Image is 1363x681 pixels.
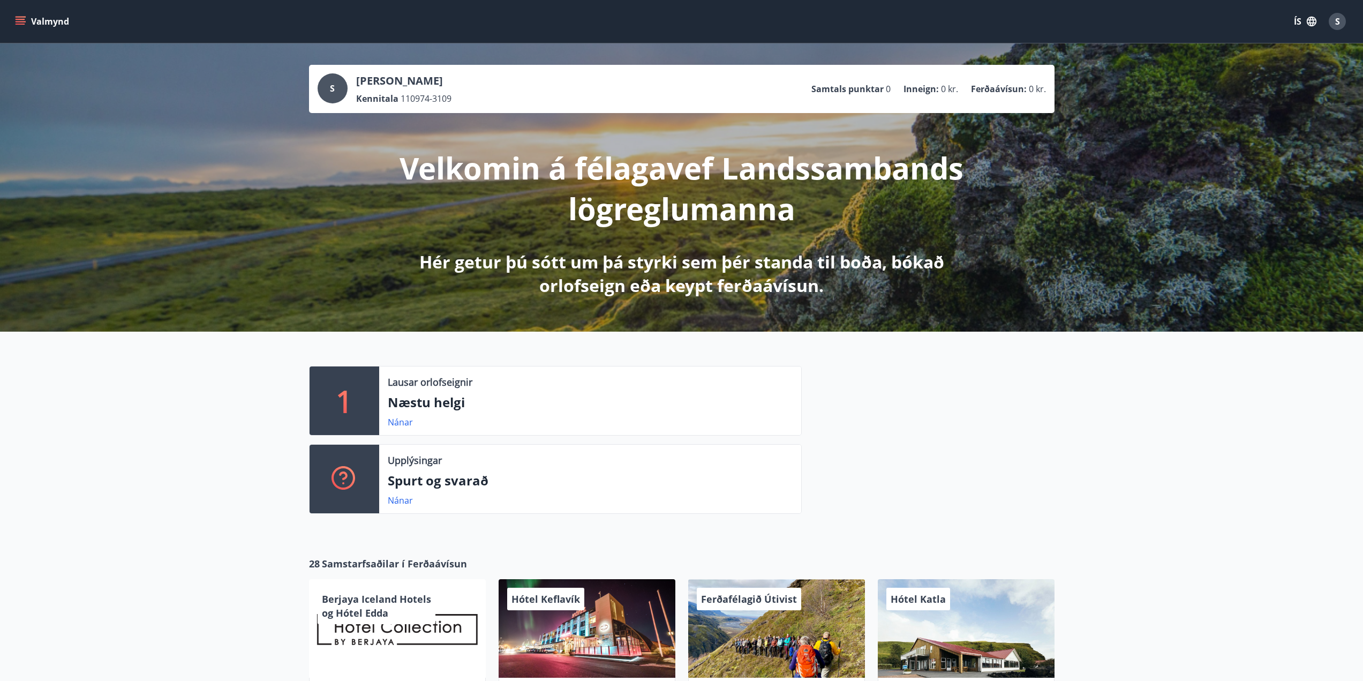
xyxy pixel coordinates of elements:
p: Hér getur þú sótt um þá styrki sem þér standa til boða, bókað orlofseign eða keypt ferðaávísun. [399,250,965,297]
span: 110974-3109 [401,93,451,104]
p: Spurt og svarað [388,472,793,490]
span: Ferðafélagið Útivist [701,593,797,605]
p: Ferðaávísun : [971,83,1027,95]
p: Velkomin á félagavef Landssambands lögreglumanna [399,147,965,229]
span: 28 [309,557,320,571]
button: ÍS [1288,12,1322,31]
p: [PERSON_NAME] [356,73,451,88]
a: Nánar [388,495,413,506]
p: Inneign : [903,83,939,95]
span: S [330,83,335,94]
span: Berjaya Iceland Hotels og Hótel Edda [322,593,431,619]
a: Nánar [388,416,413,428]
p: Lausar orlofseignir [388,375,472,389]
p: Upplýsingar [388,453,442,467]
p: 1 [336,380,353,421]
span: Hótel Katla [891,593,946,605]
p: Kennitala [356,93,398,104]
span: 0 kr. [941,83,958,95]
p: Næstu helgi [388,393,793,411]
span: Hótel Keflavík [511,593,580,605]
span: 0 kr. [1029,83,1046,95]
button: menu [13,12,73,31]
p: Samtals punktar [811,83,884,95]
span: Samstarfsaðilar í Ferðaávísun [322,557,467,571]
span: 0 [886,83,891,95]
span: S [1335,16,1340,27]
button: S [1324,9,1350,34]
